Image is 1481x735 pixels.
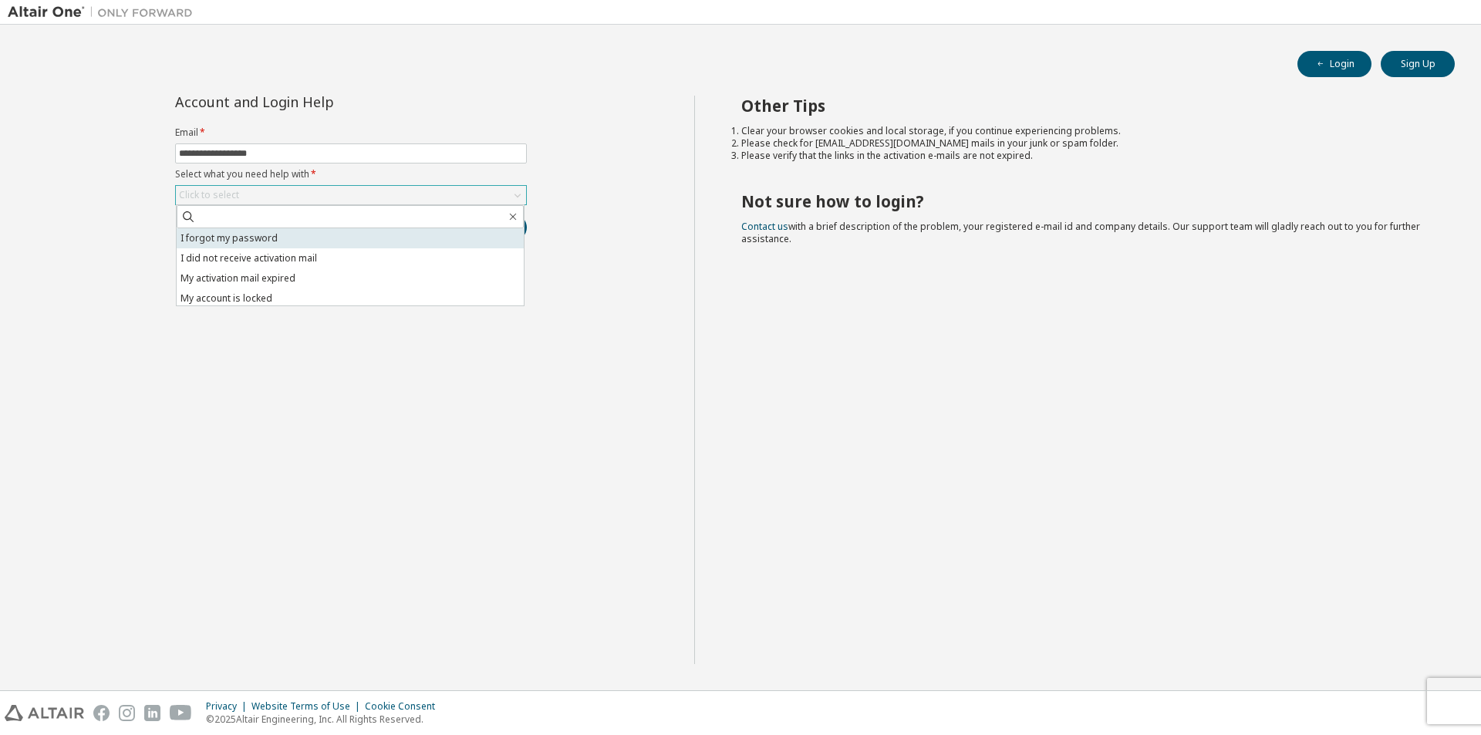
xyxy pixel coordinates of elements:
[175,126,527,139] label: Email
[8,5,201,20] img: Altair One
[741,125,1428,137] li: Clear your browser cookies and local storage, if you continue experiencing problems.
[741,220,788,233] a: Contact us
[206,713,444,726] p: © 2025 Altair Engineering, Inc. All Rights Reserved.
[206,700,251,713] div: Privacy
[1297,51,1371,77] button: Login
[741,220,1420,245] span: with a brief description of the problem, your registered e-mail id and company details. Our suppo...
[741,96,1428,116] h2: Other Tips
[741,150,1428,162] li: Please verify that the links in the activation e-mails are not expired.
[177,228,524,248] li: I forgot my password
[175,96,457,108] div: Account and Login Help
[251,700,365,713] div: Website Terms of Use
[365,700,444,713] div: Cookie Consent
[175,168,527,180] label: Select what you need help with
[741,137,1428,150] li: Please check for [EMAIL_ADDRESS][DOMAIN_NAME] mails in your junk or spam folder.
[119,705,135,721] img: instagram.svg
[93,705,110,721] img: facebook.svg
[170,705,192,721] img: youtube.svg
[1381,51,1455,77] button: Sign Up
[5,705,84,721] img: altair_logo.svg
[176,186,526,204] div: Click to select
[144,705,160,721] img: linkedin.svg
[741,191,1428,211] h2: Not sure how to login?
[179,189,239,201] div: Click to select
